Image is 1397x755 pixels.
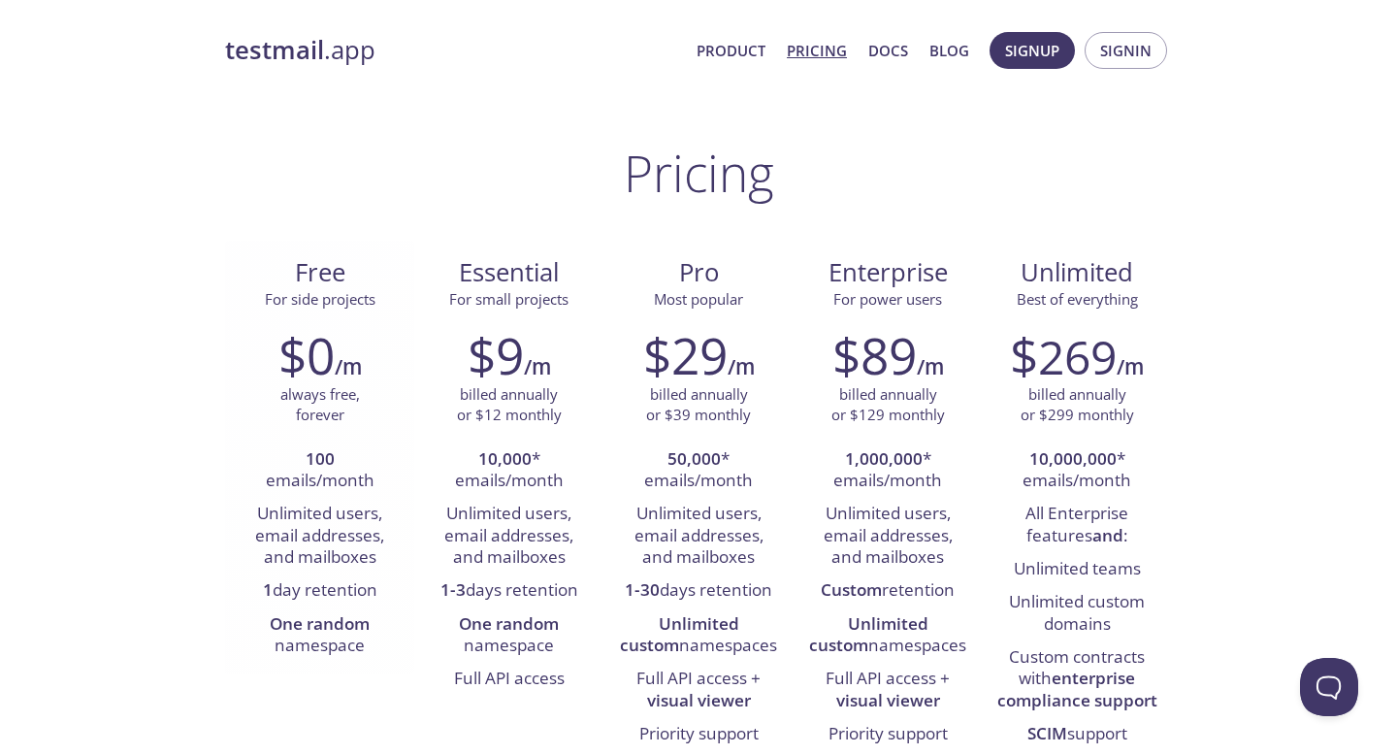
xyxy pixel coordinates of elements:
strong: 1,000,000 [845,447,923,470]
strong: 1-3 [440,578,466,601]
strong: 1-30 [625,578,660,601]
strong: visual viewer [647,689,751,711]
h2: $29 [643,326,728,384]
li: Unlimited users, email addresses, and mailboxes [429,498,589,574]
strong: testmail [225,33,324,67]
strong: 1 [263,578,273,601]
li: namespaces [808,608,968,664]
strong: 50,000 [667,447,721,470]
span: For side projects [265,289,375,309]
strong: One random [459,612,559,635]
p: billed annually or $39 monthly [646,384,751,426]
strong: 10,000,000 [1029,447,1117,470]
strong: and [1092,524,1123,546]
span: Signup [1005,38,1059,63]
li: Unlimited users, email addresses, and mailboxes [618,498,778,574]
span: Best of everything [1017,289,1138,309]
li: * emails/month [997,443,1157,499]
button: Signin [1085,32,1167,69]
li: Unlimited custom domains [997,586,1157,641]
li: namespaces [618,608,778,664]
li: All Enterprise features : [997,498,1157,553]
a: Blog [929,38,969,63]
a: testmail.app [225,34,681,67]
strong: 100 [306,447,335,470]
p: billed annually or $12 monthly [457,384,562,426]
span: Most popular [654,289,743,309]
span: Unlimited [1021,255,1133,289]
p: billed annually or $129 monthly [831,384,945,426]
li: namespace [240,608,400,664]
a: Product [697,38,765,63]
span: Enterprise [809,256,967,289]
h6: /m [1117,350,1144,383]
h2: $9 [468,326,524,384]
li: Priority support [808,718,968,751]
strong: One random [270,612,370,635]
li: Full API access [429,663,589,696]
span: Free [241,256,399,289]
strong: SCIM [1027,722,1067,744]
h6: /m [335,350,362,383]
li: * emails/month [808,443,968,499]
a: Docs [868,38,908,63]
li: namespace [429,608,589,664]
li: days retention [618,574,778,607]
strong: enterprise compliance support [997,667,1157,710]
li: support [997,718,1157,751]
li: Full API access + [808,663,968,718]
span: Essential [430,256,588,289]
h6: /m [524,350,551,383]
li: Priority support [618,718,778,751]
li: retention [808,574,968,607]
span: Signin [1100,38,1152,63]
li: Unlimited users, email addresses, and mailboxes [808,498,968,574]
h6: /m [917,350,944,383]
li: Unlimited users, email addresses, and mailboxes [240,498,400,574]
li: Custom contracts with [997,641,1157,718]
p: always free, forever [280,384,360,426]
button: Signup [990,32,1075,69]
li: * emails/month [618,443,778,499]
h2: $89 [832,326,917,384]
li: * emails/month [429,443,589,499]
h1: Pricing [624,144,774,202]
li: Unlimited teams [997,553,1157,586]
h6: /m [728,350,755,383]
strong: Unlimited custom [809,612,928,656]
span: For power users [833,289,942,309]
span: Pro [619,256,777,289]
strong: 10,000 [478,447,532,470]
p: billed annually or $299 monthly [1021,384,1134,426]
h2: $ [1010,326,1117,384]
li: Full API access + [618,663,778,718]
li: days retention [429,574,589,607]
a: Pricing [787,38,847,63]
strong: Unlimited custom [620,612,739,656]
strong: visual viewer [836,689,940,711]
h2: $0 [278,326,335,384]
li: day retention [240,574,400,607]
li: emails/month [240,443,400,499]
strong: Custom [821,578,882,601]
span: For small projects [449,289,569,309]
iframe: Help Scout Beacon - Open [1300,658,1358,716]
span: 269 [1038,325,1117,388]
